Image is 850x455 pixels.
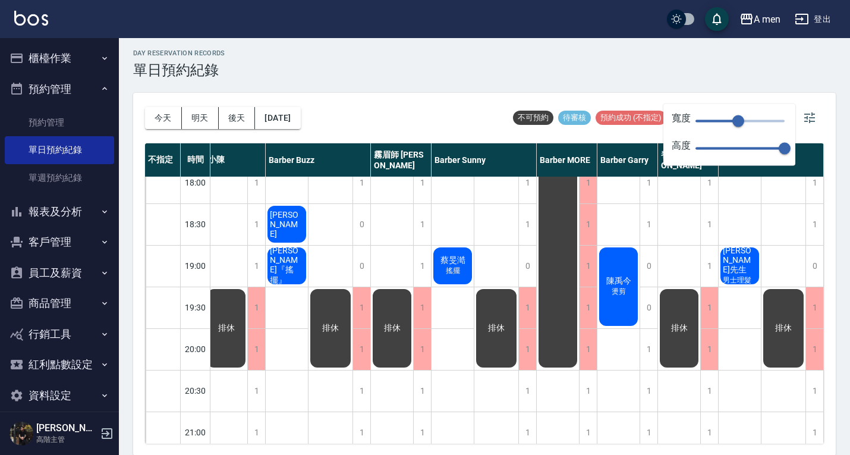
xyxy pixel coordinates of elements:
div: A men [754,12,780,27]
span: 不可預約 [513,112,553,123]
span: 排休 [669,323,690,334]
span: [PERSON_NAME]先生 [720,246,759,275]
span: 陳禹今 [604,276,634,287]
span: 男士理髮 [720,275,754,285]
span: 燙剪 [609,287,628,297]
button: 資料設定 [5,380,114,411]
div: 時間 [181,143,210,177]
span: 搖擺 [443,266,462,276]
div: 1 [579,412,597,453]
div: 1 [579,329,597,370]
div: 1 [805,204,823,245]
div: 1 [640,204,657,245]
img: Logo [14,11,48,26]
a: 單週預約紀錄 [5,164,114,192]
button: 後天 [219,107,256,129]
div: 1 [518,412,536,453]
div: 1 [518,162,536,203]
div: 養護師 [PERSON_NAME] [658,143,719,177]
a: 單日預約紀錄 [5,136,114,164]
button: 行銷工具 [5,319,114,350]
img: Person [10,422,33,445]
div: 1 [413,412,431,453]
div: 1 [805,412,823,453]
div: 1 [700,371,718,412]
div: 1 [640,371,657,412]
div: 0 [352,246,370,287]
span: [PERSON_NAME] [267,210,306,239]
div: 1 [352,287,370,328]
div: 1 [352,162,370,203]
button: 員工及薪資 [5,258,114,288]
div: 0 [640,287,657,328]
div: Barber MORE [537,143,597,177]
div: 1 [247,287,265,328]
div: 1 [247,162,265,203]
div: 1 [805,162,823,203]
div: 1 [352,371,370,412]
div: 1 [413,246,431,287]
button: 客戶管理 [5,227,114,258]
div: 1 [413,371,431,412]
div: 19:30 [181,287,210,328]
div: Barber Sunny [432,143,537,177]
span: 排休 [773,323,794,334]
div: 1 [579,371,597,412]
button: 預約管理 [5,74,114,105]
div: 1 [413,287,431,328]
button: 今天 [145,107,182,129]
div: 1 [413,162,431,203]
div: 1 [700,204,718,245]
h3: 單日預約紀錄 [133,62,225,79]
div: 1 [413,204,431,245]
div: 1 [247,371,265,412]
div: 1 [518,287,536,328]
div: 1 [247,412,265,453]
div: 18:00 [181,162,210,203]
div: 19:00 [181,245,210,287]
div: 1 [413,329,431,370]
div: 1 [640,162,657,203]
div: 1 [579,287,597,328]
button: 明天 [182,107,219,129]
button: save [705,7,729,31]
div: 1 [352,329,370,370]
div: 1 [700,412,718,453]
button: 櫃檯作業 [5,43,114,74]
div: 20:00 [181,328,210,370]
div: 1 [518,204,536,245]
button: [DATE] [255,107,300,129]
div: 1 [247,204,265,245]
div: 1 [640,412,657,453]
span: 寬度 [672,112,691,130]
span: 排休 [382,323,403,334]
div: 1 [700,329,718,370]
div: 0 [352,204,370,245]
div: 1 [805,371,823,412]
h5: [PERSON_NAME] [36,422,97,434]
div: 0 [640,246,657,287]
div: 1 [518,371,536,412]
div: 1 [579,162,597,203]
span: 排休 [216,323,237,334]
span: 預約成功 (不指定) [596,112,666,123]
div: 1 [247,246,265,287]
div: 1 [518,329,536,370]
span: 蔡旻澔 [438,255,468,266]
span: 高度 [672,140,691,158]
div: 1 [247,329,265,370]
div: 21:00 [181,412,210,453]
div: 小陳 [205,143,266,177]
div: 1 [805,329,823,370]
div: 霧眉師 [PERSON_NAME] [371,143,432,177]
button: 登出 [790,8,836,30]
span: 排休 [320,323,341,334]
div: Barber Garry [597,143,658,177]
div: Barber Buzz [266,143,371,177]
div: 1 [640,329,657,370]
p: 高階主管 [36,434,97,445]
span: [PERSON_NAME]『搖擺』 [267,246,306,286]
div: 1 [700,287,718,328]
span: 待審核 [558,112,591,123]
div: 1 [700,162,718,203]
